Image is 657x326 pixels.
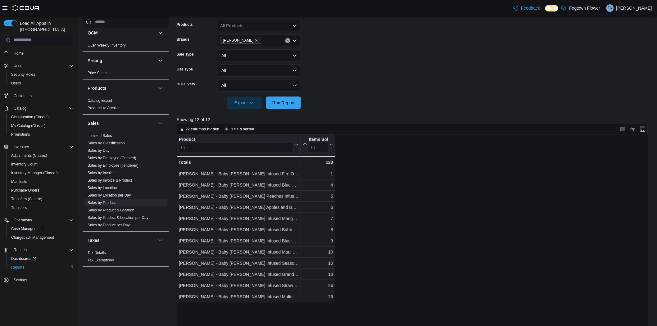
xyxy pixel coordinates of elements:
[88,98,112,102] a: Catalog Export
[88,105,120,110] span: Products to Archive
[292,23,297,28] button: Open list of options
[303,260,333,267] div: 10
[9,255,39,262] a: Dashboards
[88,237,100,243] h3: Taxes
[9,225,45,233] a: Cash Management
[303,271,333,278] div: 13
[179,159,299,166] div: Totals
[88,57,102,63] h3: Pricing
[177,22,193,27] label: Products
[1,216,76,224] button: Operations
[157,236,164,244] button: Taxes
[11,162,38,167] span: Inventory Count
[11,265,24,270] span: Reports
[83,97,169,114] div: Products
[88,193,131,197] a: Sales by Location per Day
[11,92,74,100] span: Customers
[608,4,612,12] span: ZK
[88,85,156,91] button: Products
[619,125,627,133] button: Keyboard shortcuts
[88,85,106,91] h3: Products
[14,93,32,98] span: Customers
[223,37,254,43] span: [PERSON_NAME]
[88,43,126,48] span: OCM Weekly Inventory
[222,125,257,133] button: 1 field sorted
[88,250,106,255] a: Tax Details
[11,62,74,70] span: Users
[1,104,76,113] button: Catalog
[1,61,76,70] button: Users
[11,115,49,120] span: Classification (Classic)
[545,11,546,12] span: Dark Mode
[9,187,74,194] span: Purchase Orders
[11,62,26,70] button: Users
[179,226,299,233] div: [PERSON_NAME] - Baby [PERSON_NAME] Infused Bubba G Pre-Roll - Indica - 5x0.5g
[9,71,74,78] span: Security Roles
[14,106,26,111] span: Catalog
[11,50,26,57] a: Home
[9,225,74,233] span: Cash Management
[266,97,301,109] button: Run Report
[1,246,76,254] button: Reports
[6,263,76,272] button: Reports
[639,125,646,133] button: Enter fullscreen
[11,179,27,184] span: Manifests
[88,43,126,47] a: OCM Weekly Inventory
[272,100,295,106] span: Run Report
[11,105,29,112] button: Catalog
[9,234,74,241] span: Chargeback Management
[11,256,36,261] span: Dashboards
[6,169,76,177] button: Inventory Manager (Classic)
[6,130,76,139] button: Promotions
[303,170,333,178] div: 1
[11,276,74,284] span: Settings
[218,49,301,62] button: All
[11,123,46,128] span: My Catalog (Classic)
[9,255,74,262] span: Dashboards
[179,137,299,152] button: Product
[6,79,76,88] button: Users
[11,81,21,86] span: Users
[157,84,164,92] button: Products
[179,293,299,301] div: [PERSON_NAME] - Baby [PERSON_NAME] Infused Multi-Pack Pre-Roll - Hybrid - 5x0.5g
[606,4,614,12] div: Zohaib Khan
[9,178,74,185] span: Manifests
[179,170,299,178] div: [PERSON_NAME] - Baby [PERSON_NAME] Infused Fire OG Pre-Roll - Indica - 3x0.5g
[9,113,74,121] span: Classification (Classic)
[88,208,134,212] a: Sales by Product & Location
[88,156,136,160] a: Sales by Employee (Created)
[88,207,134,212] span: Sales by Product & Location
[303,159,333,166] div: 123
[14,218,32,223] span: Operations
[179,192,299,200] div: [PERSON_NAME] - Baby [PERSON_NAME] Peaches Infused Pre-Roll - Indica - 5x0.5g
[88,163,138,168] span: Sales by Employee (Tendered)
[11,226,43,231] span: Cash Management
[88,258,114,262] a: Tax Exemptions
[88,148,110,152] a: Sales by Day
[88,185,117,190] a: Sales by Location
[521,5,540,11] span: Feedback
[303,192,333,200] div: 5
[157,119,164,127] button: Sales
[6,233,76,242] button: Chargeback Management
[303,215,333,222] div: 7
[88,237,156,243] button: Taxes
[545,5,558,11] input: Dark Mode
[6,151,76,160] button: Adjustments (Classic)
[569,4,600,12] p: Fogtown Flower
[179,215,299,222] div: [PERSON_NAME] - Baby [PERSON_NAME] Infused Mango Sherbs Pre-Roll - Indica - 3x0.5g
[88,215,148,220] a: Sales by Product & Location per Day
[88,70,107,75] a: Price Sheet
[11,246,74,254] span: Reports
[11,143,74,151] span: Inventory
[88,163,138,167] a: Sales by Employee (Tendered)
[1,91,76,100] button: Customers
[179,204,299,211] div: [PERSON_NAME] - Baby [PERSON_NAME] Apples and Bananas Infused Pre-Roll - Hybrid - 3x0.5g
[616,4,652,12] p: [PERSON_NAME]
[88,29,156,36] button: OCM
[303,226,333,233] div: 8
[88,106,120,110] a: Products to Archive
